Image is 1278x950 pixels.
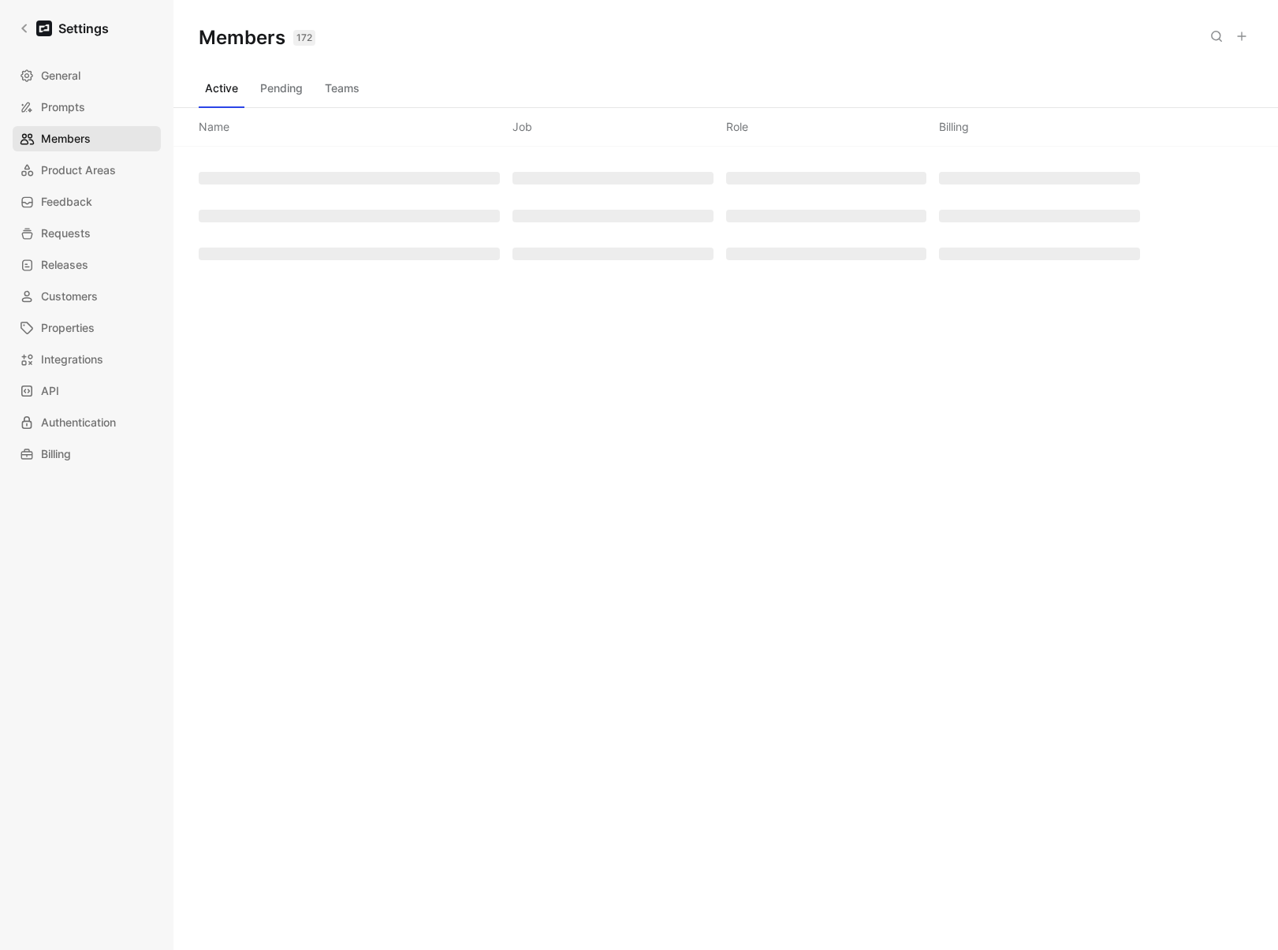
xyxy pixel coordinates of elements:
a: Releases [13,252,161,278]
a: Product Areas [13,158,161,183]
a: Authentication [13,410,161,435]
div: Role [726,117,748,136]
span: Integrations [41,350,103,369]
span: API [41,382,59,400]
h1: Settings [58,19,109,38]
a: Feedback [13,189,161,214]
span: Customers [41,287,98,306]
a: Members [13,126,161,151]
span: Requests [41,224,91,243]
a: Requests [13,221,161,246]
div: Job [512,117,532,136]
a: Billing [13,441,161,467]
button: Teams [319,76,366,101]
span: Members [41,129,91,148]
span: Feedback [41,192,92,211]
span: Properties [41,319,95,337]
a: Prompts [13,95,161,120]
span: General [41,66,80,85]
a: Integrations [13,347,161,372]
a: API [13,378,161,404]
a: Customers [13,284,161,309]
a: Settings [13,13,115,44]
span: Prompts [41,98,85,117]
a: Properties [13,315,161,341]
button: Pending [254,76,309,101]
span: Product Areas [41,161,116,180]
a: General [13,63,161,88]
button: Active [199,76,244,101]
div: Billing [939,117,969,136]
div: 172 [293,30,315,46]
h1: Members [199,25,315,50]
span: Releases [41,255,88,274]
span: Authentication [41,413,116,432]
div: Name [199,117,229,136]
span: Billing [41,445,71,464]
